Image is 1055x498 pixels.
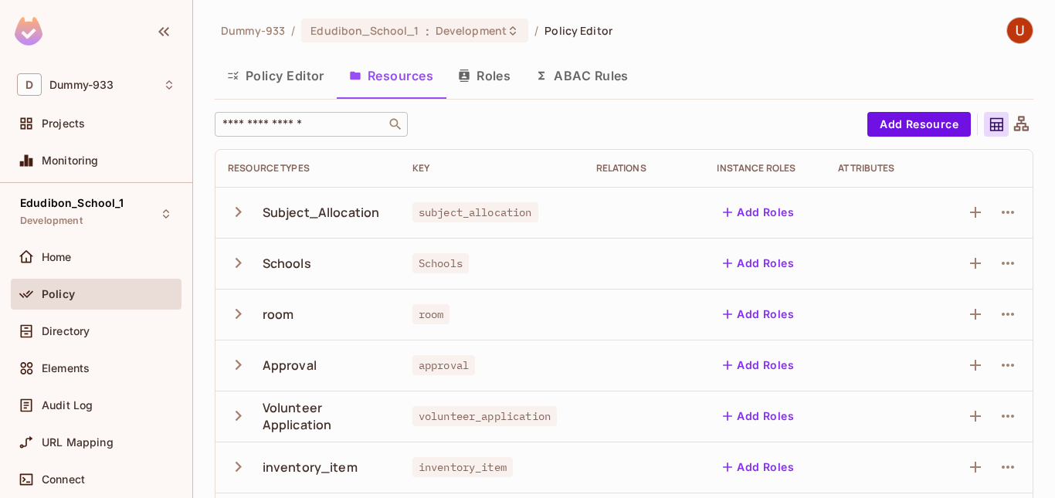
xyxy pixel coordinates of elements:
[15,17,42,46] img: SReyMgAAAABJRU5ErkJggg==
[337,56,446,95] button: Resources
[436,23,507,38] span: Development
[263,357,317,374] div: Approval
[291,23,295,38] li: /
[263,306,294,323] div: room
[717,200,800,225] button: Add Roles
[42,362,90,374] span: Elements
[523,56,641,95] button: ABAC Rules
[42,436,114,449] span: URL Mapping
[412,253,469,273] span: Schools
[42,288,75,300] span: Policy
[544,23,612,38] span: Policy Editor
[310,23,419,38] span: Edudibon_School_1
[221,23,285,38] span: the active workspace
[215,56,337,95] button: Policy Editor
[412,457,513,477] span: inventory_item
[717,404,800,429] button: Add Roles
[412,202,538,222] span: subject_allocation
[717,455,800,479] button: Add Roles
[42,251,72,263] span: Home
[17,73,42,96] span: D
[596,162,693,174] div: Relations
[42,325,90,337] span: Directory
[263,255,311,272] div: Schools
[534,23,538,38] li: /
[228,162,388,174] div: Resource Types
[263,399,388,433] div: Volunteer Application
[412,355,475,375] span: approval
[717,162,813,174] div: Instance roles
[717,353,800,378] button: Add Roles
[838,162,935,174] div: Attributes
[49,79,114,91] span: Workspace: Dummy-933
[412,162,572,174] div: Key
[412,406,557,426] span: volunteer_application
[717,251,800,276] button: Add Roles
[867,112,971,137] button: Add Resource
[42,473,85,486] span: Connect
[42,399,93,412] span: Audit Log
[1007,18,1033,43] img: Uday Bagda
[446,56,523,95] button: Roles
[412,304,450,324] span: room
[717,302,800,327] button: Add Roles
[263,204,380,221] div: Subject_Allocation
[42,117,85,130] span: Projects
[20,215,83,227] span: Development
[425,25,430,37] span: :
[263,459,358,476] div: inventory_item
[42,154,99,167] span: Monitoring
[20,197,124,209] span: Edudibon_School_1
